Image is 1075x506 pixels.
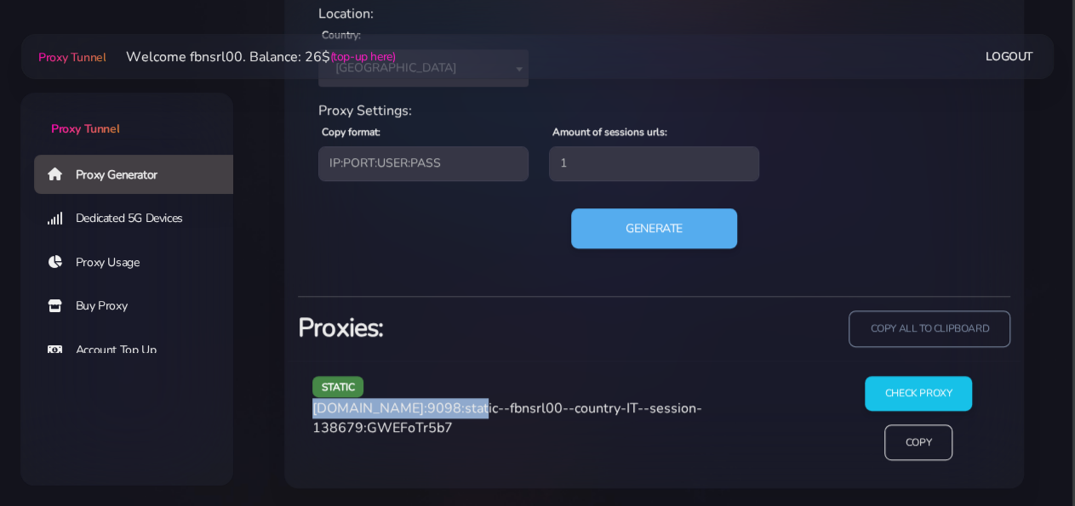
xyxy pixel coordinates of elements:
label: Country: [322,27,361,43]
a: Buy Proxy [34,287,247,326]
a: Logout [986,41,1033,72]
input: copy all to clipboard [849,310,1010,347]
button: Generate [571,208,737,249]
div: Location: [308,3,1000,24]
iframe: Webchat Widget [992,424,1054,485]
li: Welcome fbnsrl00. Balance: 26$ [106,47,395,67]
a: Account Top Up [34,331,247,370]
span: Proxy Tunnel [38,49,106,65]
a: Dedicated 5G Devices [34,199,247,238]
span: static [312,376,364,397]
a: Proxy Usage [34,243,247,282]
a: Proxy Tunnel [20,93,233,138]
h3: Proxies: [298,310,644,345]
label: Amount of sessions urls: [552,124,667,139]
span: [DOMAIN_NAME]:9098:static--fbnsrl00--country-IT--session-138679:GWEFoTr5b7 [312,399,702,438]
div: Proxy Settings: [308,100,1000,121]
a: Proxy Generator [34,155,247,194]
label: Copy format: [322,124,380,139]
span: Proxy Tunnel [51,121,119,137]
a: Proxy Tunnel [35,43,106,71]
a: (top-up here) [329,48,395,65]
input: Check Proxy [865,376,973,411]
input: Copy [884,424,952,461]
